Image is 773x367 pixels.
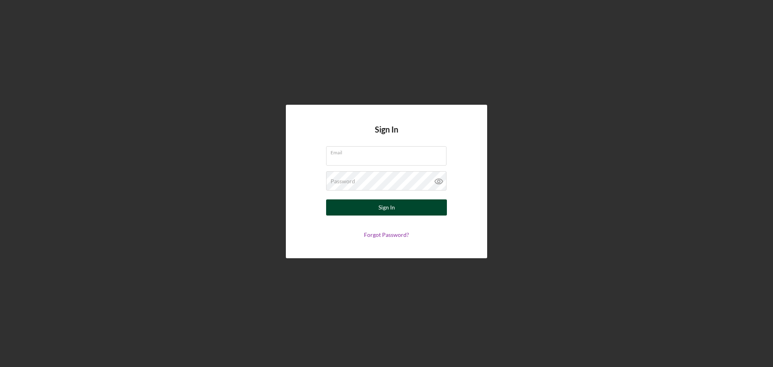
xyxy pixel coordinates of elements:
[375,125,398,146] h4: Sign In
[331,178,355,185] label: Password
[364,231,409,238] a: Forgot Password?
[326,199,447,216] button: Sign In
[378,199,395,216] div: Sign In
[331,147,446,156] label: Email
